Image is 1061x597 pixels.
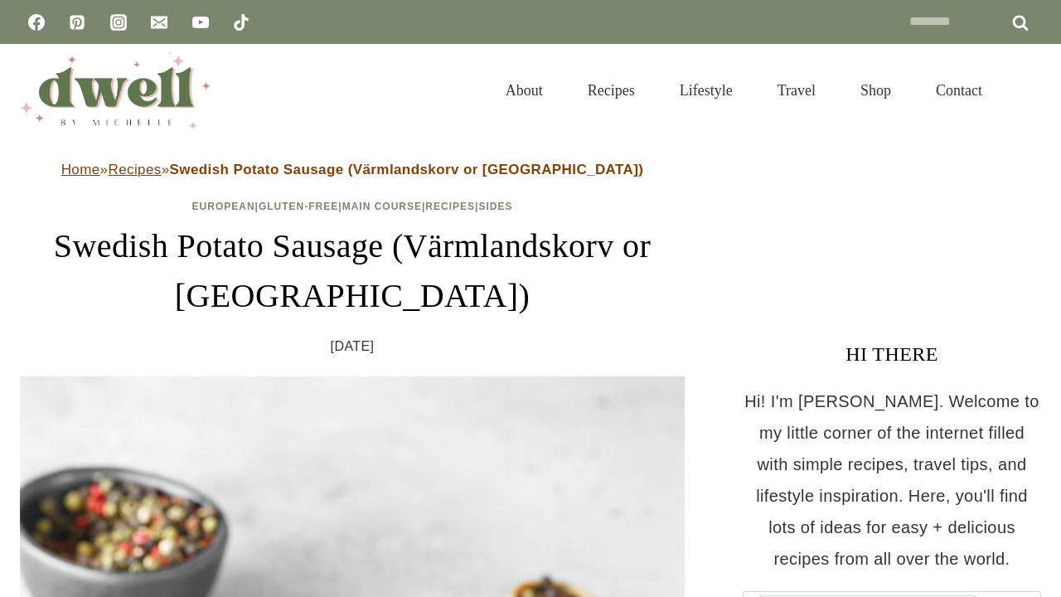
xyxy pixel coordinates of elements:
a: Sides [478,201,512,212]
nav: Primary Navigation [483,61,1005,119]
strong: Swedish Potato Sausage (Värmlandskorv or [GEOGRAPHIC_DATA]) [170,162,644,177]
a: Contact [913,61,1005,119]
a: Instagram [102,6,135,39]
time: [DATE] [331,334,375,359]
a: TikTok [225,6,258,39]
h3: HI THERE [743,339,1041,369]
a: Lifestyle [657,61,755,119]
span: | | | | [192,201,513,212]
h1: Swedish Potato Sausage (Värmlandskorv or [GEOGRAPHIC_DATA]) [20,221,685,321]
span: » » [61,162,644,177]
a: YouTube [184,6,217,39]
a: Travel [755,61,838,119]
a: Email [143,6,176,39]
a: Recipes [425,201,475,212]
a: Shop [838,61,913,119]
a: Gluten-Free [259,201,338,212]
button: View Search Form [1013,76,1041,104]
a: Pinterest [61,6,94,39]
a: Facebook [20,6,53,39]
img: DWELL by michelle [20,52,211,129]
p: Hi! I'm [PERSON_NAME]. Welcome to my little corner of the internet filled with simple recipes, tr... [743,386,1041,575]
a: About [483,61,565,119]
a: European [192,201,255,212]
a: Recipes [565,61,657,119]
a: Home [61,162,100,177]
a: Main Course [342,201,422,212]
a: Recipes [108,162,161,177]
